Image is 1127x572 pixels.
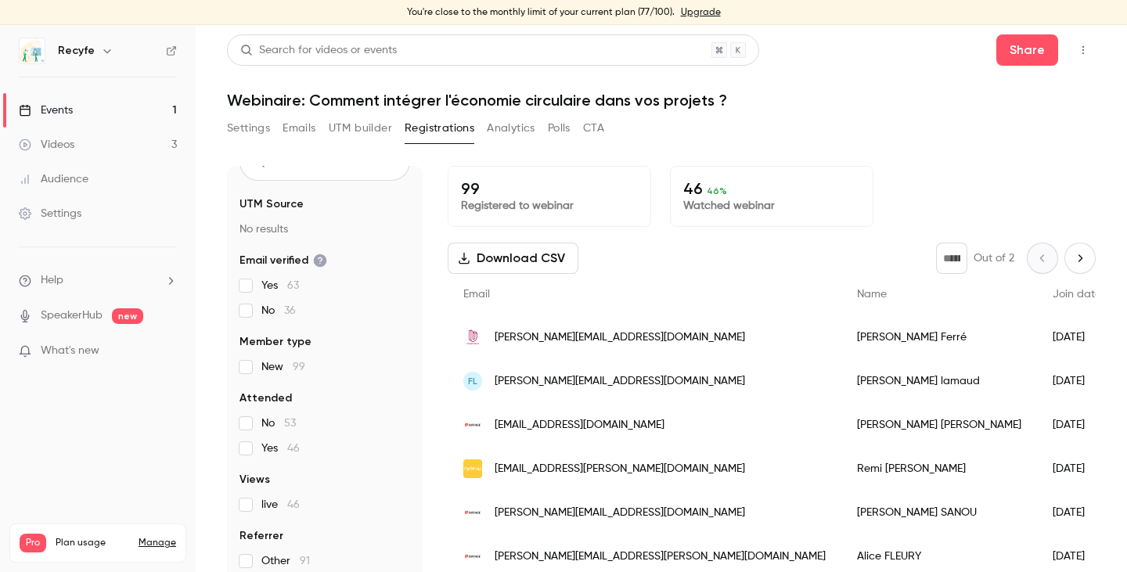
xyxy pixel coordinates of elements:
button: Analytics [487,116,535,141]
div: Videos [19,137,74,153]
div: [DATE] [1037,359,1117,403]
button: Settings [227,116,270,141]
span: No [261,303,296,318]
span: Plan usage [56,537,129,549]
a: Manage [139,537,176,549]
span: No [261,416,296,431]
span: 63 [287,280,299,291]
span: 46 [287,443,300,454]
span: Pro [20,534,46,552]
div: [DATE] [1037,491,1117,534]
span: Join date [1053,289,1101,300]
button: CTA [583,116,604,141]
section: facet-groups [239,196,410,569]
button: Next page [1064,243,1096,274]
span: new [112,308,143,324]
span: Name [857,289,887,300]
span: UTM Source [239,196,304,212]
a: SpeakerHub [41,308,103,324]
img: eiffage.com [463,503,482,522]
img: cycle-up.fr [463,459,482,478]
span: Member type [239,334,311,350]
div: Audience [19,171,88,187]
div: [PERSON_NAME] [PERSON_NAME] [841,403,1037,447]
span: 46 [287,499,300,510]
img: eiffage.com [463,416,482,434]
span: Views [239,472,270,487]
p: 99 [461,179,638,198]
div: Settings [19,206,81,221]
button: Registrations [405,116,474,141]
div: [DATE] [1037,403,1117,447]
button: UTM builder [329,116,392,141]
span: Email [463,289,490,300]
li: help-dropdown-opener [19,272,177,289]
div: Events [19,103,73,118]
button: Emails [283,116,315,141]
span: [PERSON_NAME][EMAIL_ADDRESS][DOMAIN_NAME] [495,505,745,521]
span: Yes [261,278,299,293]
span: [PERSON_NAME][EMAIL_ADDRESS][PERSON_NAME][DOMAIN_NAME] [495,549,826,565]
span: Yes [261,441,300,456]
a: Upgrade [681,6,721,19]
span: [PERSON_NAME][EMAIL_ADDRESS][DOMAIN_NAME] [495,373,745,390]
img: eiffage.com [463,547,482,566]
span: Other [261,553,310,569]
div: Search for videos or events [240,42,397,59]
h6: Recyfe [58,43,95,59]
p: Watched webinar [683,198,860,214]
span: [PERSON_NAME][EMAIL_ADDRESS][DOMAIN_NAME] [495,329,745,346]
span: Attended [239,390,292,406]
div: [PERSON_NAME] SANOU [841,491,1037,534]
span: live [261,497,300,513]
button: Polls [548,116,571,141]
span: [EMAIL_ADDRESS][DOMAIN_NAME] [495,417,664,433]
div: [DATE] [1037,447,1117,491]
div: Remi [PERSON_NAME] [841,447,1037,491]
span: fl [468,374,477,388]
p: Registered to webinar [461,198,638,214]
div: [DATE] [1037,315,1117,359]
span: 99 [293,362,305,372]
p: No results [239,221,410,237]
h1: Webinaire: Comment intégrer l'économie circulaire dans vos projets ? [227,91,1096,110]
p: Out of 2 [974,250,1014,266]
span: Email verified [239,253,327,268]
span: 46 % [707,185,727,196]
div: [PERSON_NAME] lamaud [841,359,1037,403]
img: Recyfe [20,38,45,63]
div: [PERSON_NAME] Ferré [841,315,1037,359]
span: Help [41,272,63,289]
p: 46 [683,179,860,198]
span: 91 [300,556,310,567]
span: What's new [41,343,99,359]
span: [EMAIL_ADDRESS][PERSON_NAME][DOMAIN_NAME] [495,461,745,477]
button: Share [996,34,1058,66]
span: 36 [284,305,296,316]
span: Referrer [239,528,283,544]
span: 53 [284,418,296,429]
img: utopreneurs.org [463,328,482,347]
button: Download CSV [448,243,578,274]
span: New [261,359,305,375]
